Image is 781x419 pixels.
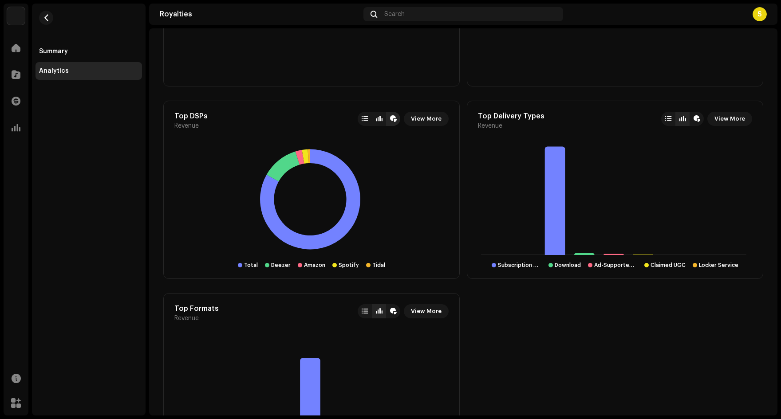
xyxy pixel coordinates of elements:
div: Top Delivery Types [478,112,544,121]
span: Revenue [174,315,199,322]
span: Revenue [174,122,199,129]
span: View More [411,302,442,320]
div: Top Formats [174,304,219,313]
div: Top DSPs [174,112,208,121]
button: View More [707,112,752,126]
div: Analytics [39,67,69,74]
div: Summary [39,48,68,55]
div: Download [555,262,581,269]
span: Search [384,11,405,18]
div: Tidal [372,262,385,269]
div: Deezer [271,262,291,269]
span: View More [411,110,442,128]
span: Revenue [478,122,502,129]
span: View More [714,110,745,128]
div: Spotify [339,262,359,269]
div: Amazon [304,262,325,269]
div: Claimed UGC [651,262,686,269]
re-m-nav-item: Analytics [35,62,142,80]
div: Royalties [160,11,360,18]
button: View More [404,304,449,318]
div: Total [244,262,258,269]
img: a6437e74-8c8e-4f74-a1ce-131745af0155 [7,7,25,25]
div: Locker Service [699,262,738,269]
button: View More [404,112,449,126]
div: Ad-Supported Streaming [594,262,637,269]
div: S [753,7,767,21]
div: Subscription Streaming [498,262,541,269]
re-m-nav-item: Summary [35,43,142,60]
